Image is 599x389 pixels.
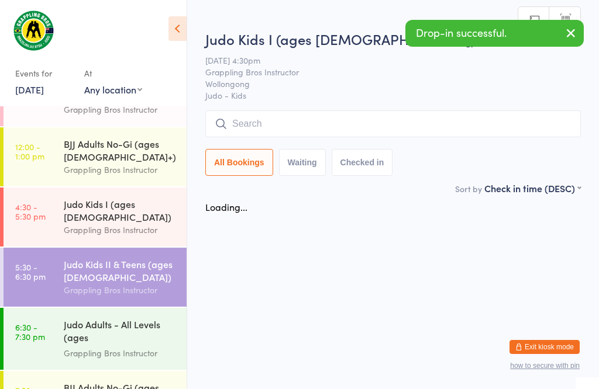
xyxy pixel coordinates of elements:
input: Search [205,110,581,137]
span: Grappling Bros Instructor [205,66,563,78]
a: [DATE] [15,83,44,96]
a: 6:30 -7:30 pmJudo Adults - All Levels (ages [DEMOGRAPHIC_DATA]+)Grappling Bros Instructor [4,308,187,370]
div: Check in time (DESC) [484,182,581,194]
img: Grappling Bros Wollongong [12,9,56,52]
button: All Bookings [205,149,273,176]
div: Grappling Bros Instructor [64,283,177,297]
div: Grappling Bros Instructor [64,163,177,176]
div: Judo Adults - All Levels (ages [DEMOGRAPHIC_DATA]+) [64,318,177,346]
div: Grappling Bros Instructor [64,346,177,360]
a: 12:00 -1:00 pmBJJ Adults No-Gi (ages [DEMOGRAPHIC_DATA]+)Grappling Bros Instructor [4,127,187,186]
div: Judo Kids I (ages [DEMOGRAPHIC_DATA]) [64,197,177,223]
a: 4:30 -5:30 pmJudo Kids I (ages [DEMOGRAPHIC_DATA])Grappling Bros Instructor [4,187,187,246]
div: Loading... [205,200,247,213]
div: At [84,64,142,83]
span: Wollongong [205,78,563,89]
time: 5:30 - 6:30 pm [15,262,46,281]
div: Drop-in successful. [405,20,584,47]
time: 12:00 - 1:00 pm [15,142,44,161]
span: Judo - Kids [205,89,581,101]
button: Exit kiosk mode [510,340,580,354]
a: 5:30 -6:30 pmJudo Kids II & Teens (ages [DEMOGRAPHIC_DATA])Grappling Bros Instructor [4,248,187,307]
button: how to secure with pin [510,362,580,370]
time: 6:30 - 7:30 pm [15,322,45,341]
div: Judo Kids II & Teens (ages [DEMOGRAPHIC_DATA]) [64,258,177,283]
div: Events for [15,64,73,83]
time: 4:30 - 5:30 pm [15,202,46,221]
button: Checked in [332,149,393,176]
div: Grappling Bros Instructor [64,223,177,237]
div: Any location [84,83,142,96]
h2: Judo Kids I (ages [DEMOGRAPHIC_DATA]) Check-in [205,29,581,48]
button: Waiting [279,149,326,176]
span: [DATE] 4:30pm [205,54,563,66]
div: BJJ Adults No-Gi (ages [DEMOGRAPHIC_DATA]+) [64,137,177,163]
label: Sort by [455,183,482,194]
